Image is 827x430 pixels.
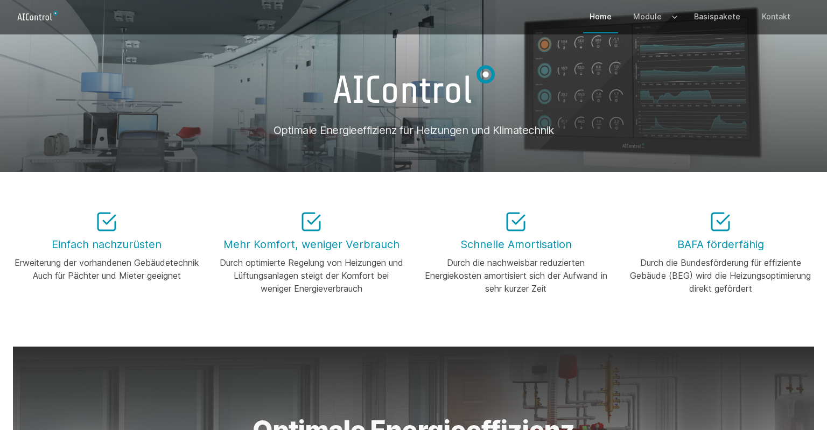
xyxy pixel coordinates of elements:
a: Kontakt [755,1,797,32]
h1: Optimale Energieeffizienz für Heizungen und Klimatechnik [13,123,814,138]
a: Home [583,1,618,32]
div: Durch die Bundesförderung für effiziente Gebäude (BEG) wird die Heizungsoptimierung direkt gefördert [627,256,814,295]
div: Durch die nachweisbar reduzierten Energiekosten amortisiert sich der Aufwand in sehr kurzer Zeit [422,256,609,295]
h3: BAFA förderfähig [627,237,814,252]
a: Logo [13,8,66,25]
a: Basispakete [688,1,747,32]
div: Erweiterung der vorhandenen Gebäudetechnik Auch für Pächter und Mieter geeignet [13,256,200,282]
div: Durch optimierte Regelung von Heizungen und Lüftungsanlagen steigt der Komfort bei weniger Energi... [218,256,405,295]
a: Module [627,1,668,32]
button: Expand / collapse menu [668,1,679,32]
h3: Mehr Komfort, weniger Verbrauch [218,237,405,252]
h3: Einfach nachzurüsten [13,237,200,252]
h3: Schnelle Amortisation [422,237,609,252]
img: AIControl GmbH [316,52,511,121]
